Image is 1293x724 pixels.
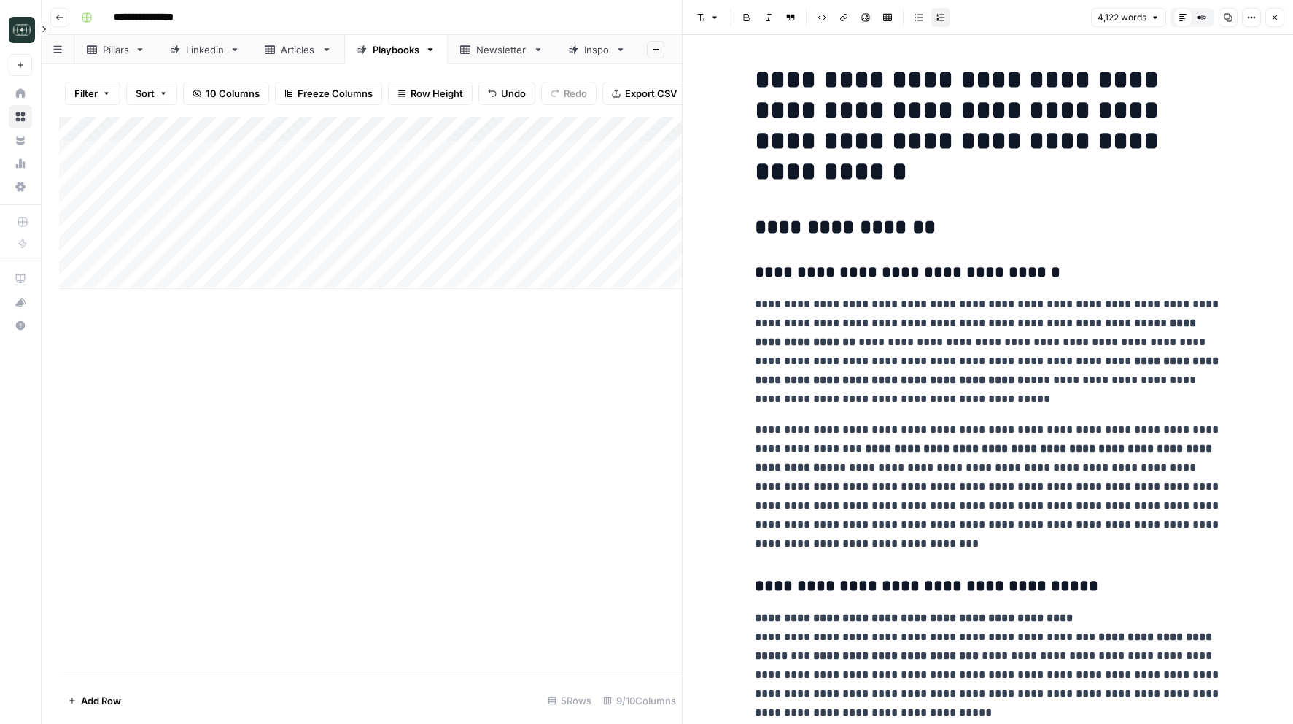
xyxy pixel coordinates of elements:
span: 10 Columns [206,86,260,101]
button: Workspace: Catalyst [9,12,32,48]
img: Catalyst Logo [9,17,35,43]
div: Pillars [103,42,129,57]
span: Export CSV [625,86,677,101]
button: 10 Columns [183,82,269,105]
a: Linkedin [158,35,252,64]
a: Home [9,82,32,105]
span: 4,122 words [1098,11,1146,24]
button: Freeze Columns [275,82,382,105]
button: Sort [126,82,177,105]
a: AirOps Academy [9,267,32,290]
div: Playbooks [373,42,419,57]
div: Linkedin [186,42,224,57]
div: 9/10 Columns [597,689,682,712]
a: Inspo [556,35,638,64]
a: Browse [9,105,32,128]
div: Newsletter [476,42,527,57]
button: Help + Support [9,314,32,337]
button: Row Height [388,82,473,105]
button: Redo [541,82,597,105]
button: Undo [478,82,535,105]
span: Row Height [411,86,463,101]
span: Undo [501,86,526,101]
span: Freeze Columns [298,86,373,101]
div: Inspo [584,42,610,57]
a: Newsletter [448,35,556,64]
span: Add Row [81,693,121,708]
a: Usage [9,152,32,175]
span: Filter [74,86,98,101]
div: Articles [281,42,316,57]
a: Pillars [74,35,158,64]
a: Playbooks [344,35,448,64]
span: Sort [136,86,155,101]
div: What's new? [9,291,31,313]
div: 5 Rows [542,689,597,712]
button: Filter [65,82,120,105]
button: What's new? [9,290,32,314]
button: Add Row [59,689,130,712]
button: 4,122 words [1091,8,1166,27]
a: Articles [252,35,344,64]
a: Settings [9,175,32,199]
span: Redo [564,86,587,101]
button: Export CSV [602,82,686,105]
a: Your Data [9,128,32,152]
